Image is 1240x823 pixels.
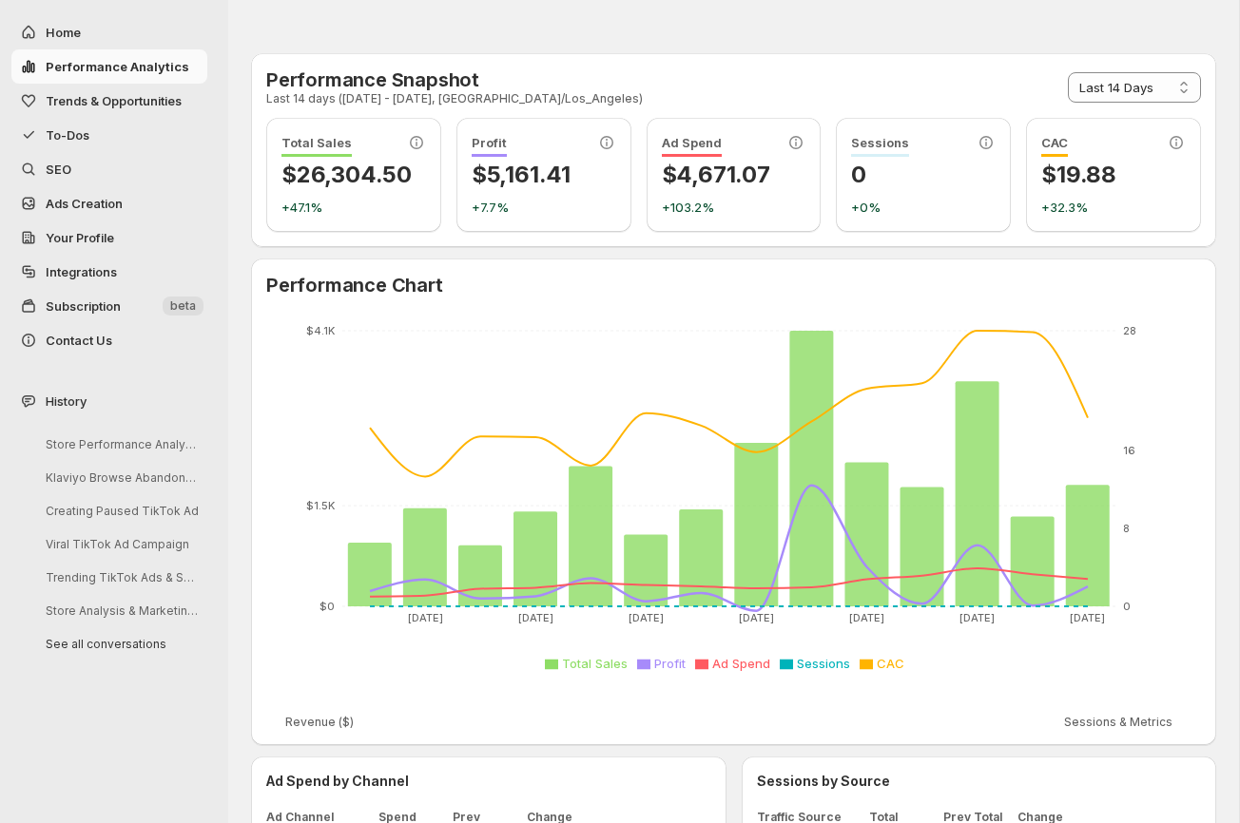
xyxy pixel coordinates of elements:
[11,118,207,152] button: To-Dos
[712,656,770,671] span: Ad Spend
[30,563,211,592] button: Trending TikTok Ads & Script
[30,430,211,459] button: Store Performance Analysis and Suggestions
[30,463,211,492] button: Klaviyo Browse Abandonment Email Drafting
[11,323,207,357] button: Contact Us
[1123,522,1130,535] tspan: 8
[11,152,207,186] a: SEO
[46,127,89,143] span: To-Dos
[306,324,336,337] tspan: $4.1K
[797,656,850,671] span: Sessions
[757,772,1202,791] h3: Sessions by Source
[285,715,354,730] span: Revenue ($)
[11,84,207,118] button: Trends & Opportunities
[281,135,352,157] span: Total Sales
[46,25,81,40] span: Home
[1064,715,1172,730] span: Sessions & Metrics
[30,529,211,559] button: Viral TikTok Ad Campaign
[662,160,806,190] p: $4,671.07
[46,59,189,74] span: Performance Analytics
[46,392,87,411] span: History
[1123,444,1135,457] tspan: 16
[877,656,904,671] span: CAC
[662,135,722,157] span: Ad Spend
[30,496,211,526] button: Creating Paused TikTok Ad
[408,611,443,624] tspan: [DATE]
[562,656,628,671] span: Total Sales
[739,611,774,624] tspan: [DATE]
[266,91,643,106] p: Last 14 days ([DATE] - [DATE], [GEOGRAPHIC_DATA]/Los_Angeles)
[46,196,123,211] span: Ads Creation
[518,611,553,624] tspan: [DATE]
[11,289,207,323] button: Subscription
[281,198,426,217] p: +47.1%
[266,68,643,91] h2: Performance Snapshot
[46,264,117,279] span: Integrations
[170,298,196,314] span: beta
[959,611,995,624] tspan: [DATE]
[11,49,207,84] button: Performance Analytics
[629,611,664,624] tspan: [DATE]
[30,629,211,659] button: See all conversations
[306,499,336,512] tspan: $1.5K
[851,198,996,217] p: +0%
[30,596,211,625] button: Store Analysis & Marketing Help
[320,600,335,613] tspan: $0
[472,160,616,190] p: $5,161.41
[1123,324,1136,337] tspan: 28
[11,220,207,255] a: Your Profile
[851,160,996,190] p: 0
[654,656,686,671] span: Profit
[266,772,711,791] h3: Ad Spend by Channel
[11,186,207,220] button: Ads Creation
[11,15,207,49] button: Home
[1041,135,1068,157] span: CAC
[46,230,114,245] span: Your Profile
[1070,611,1105,624] tspan: [DATE]
[46,333,112,348] span: Contact Us
[472,135,507,157] span: Profit
[662,198,806,217] p: +103.2%
[849,611,884,624] tspan: [DATE]
[46,298,121,314] span: Subscription
[11,255,207,289] a: Integrations
[1041,160,1186,190] p: $19.88
[281,160,426,190] p: $26,304.50
[851,135,909,157] span: Sessions
[1123,600,1131,613] tspan: 0
[1041,198,1186,217] p: +32.3%
[472,198,616,217] p: +7.7%
[46,162,71,177] span: SEO
[46,93,182,108] span: Trends & Opportunities
[266,274,1201,297] h2: Performance Chart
